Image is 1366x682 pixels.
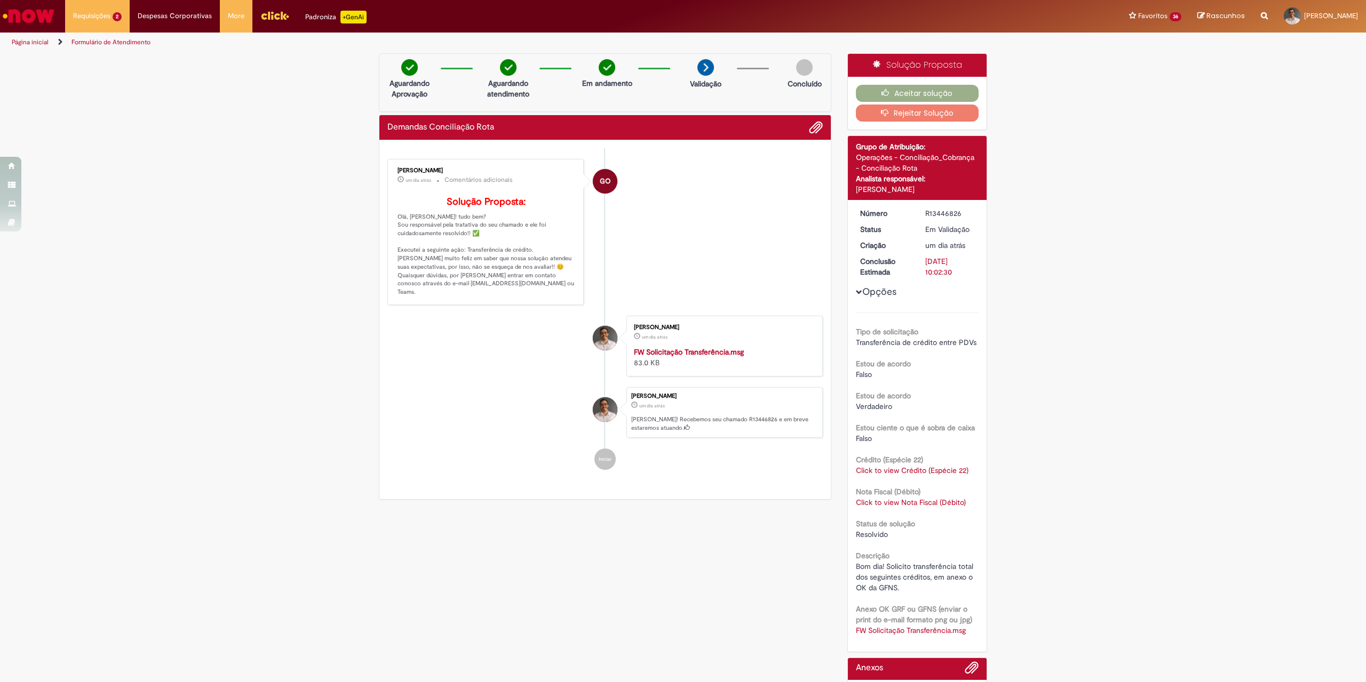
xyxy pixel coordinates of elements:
b: Estou de acordo [856,359,911,368]
ul: Trilhas de página [8,33,903,52]
time: 26/08/2025 09:02:26 [925,240,965,250]
span: Despesas Corporativas [138,11,212,21]
button: Rejeitar Solução [856,105,979,122]
li: Conrado Eloi [387,387,823,438]
h2: Anexos [856,663,883,673]
span: Rascunhos [1206,11,1245,21]
p: Em andamento [582,78,632,89]
dt: Número [852,208,918,219]
span: [PERSON_NAME] [1304,11,1358,20]
b: Crédito (Espécie 22) [856,455,923,464]
dt: Criação [852,240,918,251]
span: Falso [856,434,872,443]
p: Concluído [788,78,822,89]
span: um dia atrás [925,240,965,250]
div: Solução Proposta [848,54,987,77]
span: 2 [113,12,122,21]
span: um dia atrás [642,334,668,340]
time: 26/08/2025 08:02:09 [642,334,668,340]
div: Operações - Conciliação_Cobrança - Conciliação Rota [856,152,979,173]
b: Estou de acordo [856,391,911,400]
div: [DATE] 10:02:30 [925,256,975,277]
div: Gustavo Oliveira [593,169,617,194]
p: Aguardando Aprovação [384,78,435,99]
span: um dia atrás [406,177,431,183]
div: Padroniza [305,11,367,23]
a: Formulário de Atendimento [72,38,150,46]
p: Aguardando atendimento [482,78,534,99]
span: Verdadeiro [856,402,892,411]
b: Estou ciente o que é sobra de caixa [856,423,975,432]
button: Adicionar anexos [809,121,823,134]
time: 26/08/2025 09:32:34 [406,177,431,183]
small: Comentários adicionais [444,175,513,184]
span: GO [600,169,610,194]
div: [PERSON_NAME] [634,324,812,331]
a: Rascunhos [1197,11,1245,21]
span: Falso [856,370,872,379]
div: [PERSON_NAME] [631,393,817,399]
a: Click to view Nota Fiscal (Débito) [856,498,966,507]
div: [PERSON_NAME] [856,184,979,195]
time: 26/08/2025 09:02:26 [639,403,665,409]
span: More [228,11,244,21]
img: check-circle-green.png [401,59,418,76]
div: Analista responsável: [856,173,979,184]
span: Transferência de crédito entre PDVs [856,338,976,347]
b: Status de solução [856,519,915,528]
div: 83.0 KB [634,347,812,368]
span: Resolvido [856,529,888,539]
b: Tipo de solicitação [856,327,918,336]
img: check-circle-green.png [599,59,615,76]
div: 26/08/2025 09:02:26 [925,240,975,251]
span: Favoritos [1138,11,1168,21]
b: Descrição [856,551,890,560]
h2: Demandas Conciliação Rota Histórico de tíquete [387,123,494,132]
img: ServiceNow [1,5,56,27]
img: arrow-next.png [697,59,714,76]
div: Grupo de Atribuição: [856,141,979,152]
span: Requisições [73,11,110,21]
div: Conrado Da Silva [593,326,617,350]
div: Em Validação [925,224,975,235]
p: +GenAi [340,11,367,23]
span: Bom dia! Solicito transferência total dos seguintes créditos, em anexo o OK da GFNS. [856,561,975,592]
a: FW Solicitação Transferência.msg [634,347,744,357]
b: Nota Fiscal (Débito) [856,487,920,496]
div: Conrado Da Silva [593,397,617,422]
img: click_logo_yellow_360x200.png [260,7,289,23]
img: img-circle-grey.png [796,59,813,76]
dt: Status [852,224,918,235]
ul: Histórico de tíquete [387,148,823,481]
b: Anexo OK GRF ou GFNS (enviar o print do e-mail formato png ou jpg) [856,604,972,624]
p: Olá, [PERSON_NAME]! tudo bem? Sou responsável pela tratativa do seu chamado e ele foi cuidadosame... [398,197,575,296]
a: Página inicial [12,38,49,46]
span: 36 [1170,12,1181,21]
div: [PERSON_NAME] [398,167,575,174]
p: Validação [690,78,721,89]
a: Download de FW Solicitação Transferência.msg [856,625,966,635]
b: Solução Proposta: [447,196,526,208]
span: um dia atrás [639,403,665,409]
img: check-circle-green.png [500,59,517,76]
a: Click to view Crédito (Espécie 22) [856,466,968,475]
dt: Conclusão Estimada [852,256,918,277]
p: [PERSON_NAME]! Recebemos seu chamado R13446826 e em breve estaremos atuando. [631,415,817,432]
button: Adicionar anexos [965,661,979,680]
button: Aceitar solução [856,85,979,102]
div: R13446826 [925,208,975,219]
